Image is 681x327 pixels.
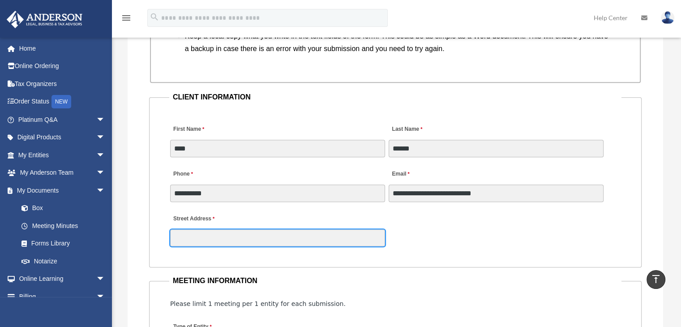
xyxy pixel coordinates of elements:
a: Meeting Minutes [13,217,114,235]
label: Email [389,168,411,181]
a: My Anderson Teamarrow_drop_down [6,164,119,182]
label: Phone [170,168,195,181]
span: arrow_drop_down [96,164,114,182]
span: arrow_drop_down [96,129,114,147]
a: vertical_align_top [647,270,665,289]
label: First Name [170,124,206,136]
label: Last Name [389,124,424,136]
img: Anderson Advisors Platinum Portal [4,11,85,28]
a: menu [121,16,132,23]
img: User Pic [661,11,674,24]
span: arrow_drop_down [96,270,114,288]
a: Platinum Q&Aarrow_drop_down [6,111,119,129]
legend: CLIENT INFORMATION [169,91,621,103]
a: My Documentsarrow_drop_down [6,181,119,199]
span: arrow_drop_down [96,288,114,306]
a: Forms Library [13,235,119,253]
a: My Entitiesarrow_drop_down [6,146,119,164]
div: NEW [51,95,71,108]
legend: MEETING INFORMATION [169,275,621,287]
label: Street Address [170,213,255,225]
a: Tax Organizers [6,75,119,93]
li: Keep a local copy what you write in the text fields of the form. This could be as simple as a Wor... [185,30,613,55]
a: Online Learningarrow_drop_down [6,270,119,288]
span: arrow_drop_down [96,146,114,164]
a: Home [6,39,119,57]
a: Online Ordering [6,57,119,75]
a: Billingarrow_drop_down [6,288,119,305]
span: arrow_drop_down [96,181,114,200]
i: menu [121,13,132,23]
span: Please limit 1 meeting per 1 entity for each submission. [170,300,346,307]
a: Digital Productsarrow_drop_down [6,129,119,146]
a: Notarize [13,252,119,270]
a: Box [13,199,119,217]
a: Order StatusNEW [6,93,119,111]
i: search [150,12,159,22]
i: vertical_align_top [651,274,661,284]
span: arrow_drop_down [96,111,114,129]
